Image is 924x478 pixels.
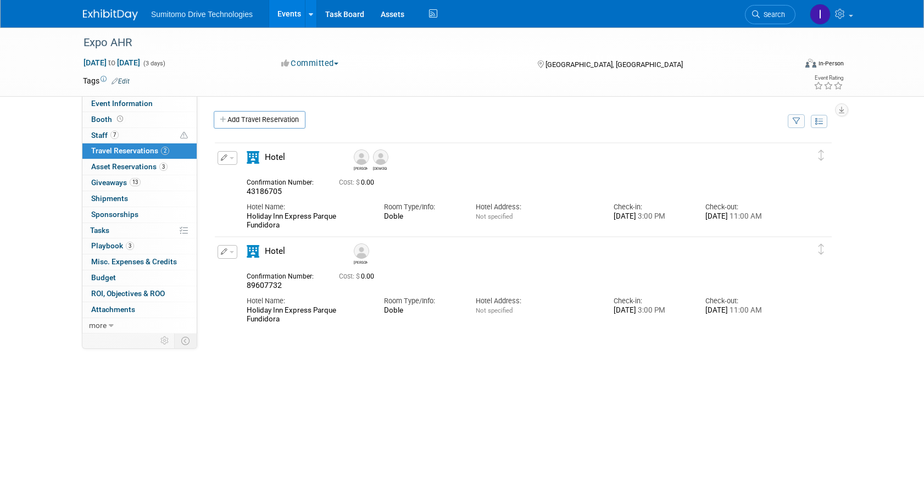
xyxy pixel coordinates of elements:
div: Holiday Inn Express Parque Fundidora [247,212,368,231]
span: Playbook [91,241,134,250]
span: Hotel [265,152,285,162]
a: Giveaways13 [82,175,197,191]
span: to [107,58,117,67]
img: Iram Rincón [810,4,831,25]
div: Event Rating [814,75,843,81]
a: Booth [82,112,197,127]
div: Room Type/Info: [384,202,459,212]
span: 3 [126,242,134,250]
span: 89607732 [247,281,282,290]
span: Attachments [91,305,135,314]
div: Confirmation Number: [247,175,322,187]
span: Not specified [476,307,513,314]
td: Tags [83,75,130,86]
button: Committed [277,58,343,69]
a: Playbook3 [82,238,197,254]
div: [DATE] [705,212,781,221]
img: ExhibitDay [83,9,138,20]
td: Toggle Event Tabs [175,334,197,348]
div: Elí Chávez [351,149,370,171]
a: Attachments [82,302,197,318]
img: Elí Chávez [354,149,369,165]
span: Hotel [265,246,285,256]
span: 7 [110,131,119,139]
a: Add Travel Reservation [214,111,305,129]
a: more [82,318,197,334]
a: Travel Reservations2 [82,143,197,159]
img: Fernando Vázquez [354,243,369,259]
span: Event Information [91,99,153,108]
span: (3 days) [142,60,165,67]
a: Asset Reservations3 [82,159,197,175]
span: Potential Scheduling Conflict -- at least one attendee is tagged in another overlapping event. [180,131,188,141]
span: 3:00 PM [636,306,665,314]
span: 3:00 PM [636,212,665,220]
div: Check-out: [705,296,781,306]
span: 11:00 AM [728,306,762,314]
span: Booth [91,115,125,124]
span: Sumitomo Drive Technologies [151,10,253,19]
img: Format-Inperson.png [805,59,816,68]
span: Travel Reservations [91,146,169,155]
div: Jesus Rivera [373,165,387,171]
div: Fernando Vázquez [351,243,370,265]
span: 2 [161,147,169,155]
div: Fernando Vázquez [354,259,368,265]
div: Doble [384,212,459,221]
div: In-Person [818,59,844,68]
span: Misc. Expenses & Credits [91,257,177,266]
div: Elí Chávez [354,165,368,171]
div: Check-in: [614,296,689,306]
div: Hotel Name: [247,202,368,212]
div: Check-out: [705,202,781,212]
span: Sponsorships [91,210,138,219]
i: Click and drag to move item [819,150,824,161]
i: Filter by Traveler [793,118,800,125]
span: Cost: $ [339,179,361,186]
td: Personalize Event Tab Strip [155,334,175,348]
span: Cost: $ [339,273,361,280]
div: [DATE] [705,306,781,315]
a: Sponsorships [82,207,197,223]
span: more [89,321,107,330]
div: Confirmation Number: [247,269,322,281]
div: [DATE] [614,306,689,315]
span: [DATE] [DATE] [83,58,141,68]
span: Not specified [476,213,513,220]
span: 3 [159,163,168,171]
div: Holiday Inn Express Parque Fundidora [247,306,368,325]
div: Hotel Address: [476,202,597,212]
span: Search [760,10,785,19]
a: Staff7 [82,128,197,143]
span: Tasks [90,226,109,235]
div: Hotel Name: [247,296,368,306]
a: Edit [112,77,130,85]
div: Expo AHR [80,33,779,53]
span: Asset Reservations [91,162,168,171]
span: ROI, Objectives & ROO [91,289,165,298]
span: Booth not reserved yet [115,115,125,123]
div: Doble [384,306,459,315]
span: 0.00 [339,273,378,280]
span: Staff [91,131,119,140]
span: 0.00 [339,179,378,186]
a: Misc. Expenses & Credits [82,254,197,270]
span: 43186705 [247,187,282,196]
div: [DATE] [614,212,689,221]
div: Hotel Address: [476,296,597,306]
a: Tasks [82,223,197,238]
a: Shipments [82,191,197,207]
a: Budget [82,270,197,286]
i: Hotel [247,245,259,258]
span: Budget [91,273,116,282]
a: Event Information [82,96,197,112]
div: Check-in: [614,202,689,212]
div: Jesus Rivera [370,149,389,171]
span: 13 [130,178,141,186]
span: Shipments [91,194,128,203]
div: Event Format [731,57,844,74]
div: Room Type/Info: [384,296,459,306]
span: [GEOGRAPHIC_DATA], [GEOGRAPHIC_DATA] [546,60,683,69]
a: ROI, Objectives & ROO [82,286,197,302]
span: 11:00 AM [728,212,762,220]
